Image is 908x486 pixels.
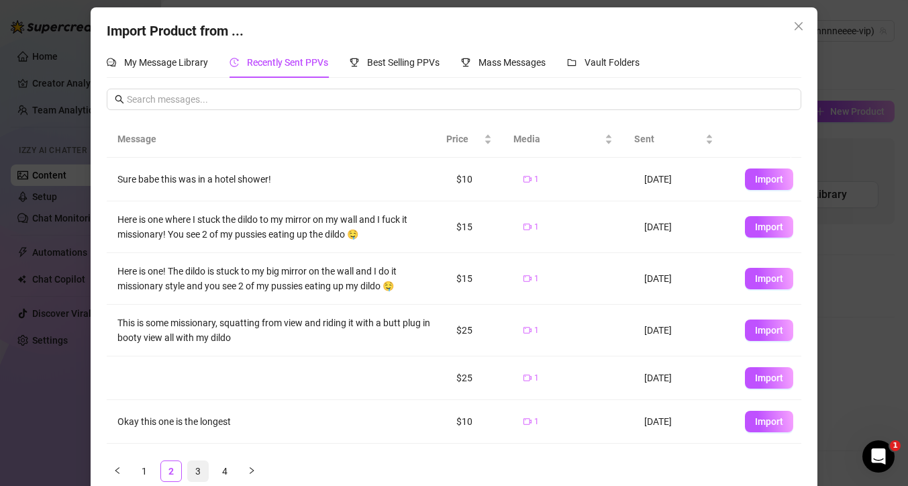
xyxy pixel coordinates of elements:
[523,275,532,283] span: video-camera
[241,460,262,482] li: Next Page
[755,416,783,427] span: Import
[113,467,121,475] span: left
[446,356,513,400] td: $25
[862,440,895,473] iframe: Intercom live chat
[161,461,181,481] a: 2
[755,222,783,232] span: Import
[134,461,154,481] a: 1
[107,460,128,482] li: Previous Page
[446,158,513,201] td: $10
[755,373,783,383] span: Import
[534,372,539,385] span: 1
[446,253,513,305] td: $15
[117,264,434,293] div: Here is one! The dildo is stuck to my big mirror on the wall and I do it missionary style and you...
[634,253,734,305] td: [DATE]
[124,57,208,68] span: My Message Library
[755,273,783,284] span: Import
[623,121,724,158] th: Sent
[248,467,256,475] span: right
[523,418,532,426] span: video-camera
[134,460,155,482] li: 1
[230,58,239,67] span: history
[523,223,532,231] span: video-camera
[446,400,513,444] td: $10
[107,460,128,482] button: left
[745,216,793,238] button: Import
[523,175,532,183] span: video-camera
[534,273,539,285] span: 1
[745,367,793,389] button: Import
[107,23,244,39] span: Import Product from ...
[461,58,470,67] span: trophy
[107,121,435,158] th: Message
[215,461,235,481] a: 4
[115,95,124,104] span: search
[755,325,783,336] span: Import
[634,305,734,356] td: [DATE]
[567,58,576,67] span: folder
[107,58,116,67] span: comment
[534,221,539,234] span: 1
[117,315,434,345] div: This is some missionary, squatting from view and riding it with a butt plug in booty view all wit...
[634,158,734,201] td: [DATE]
[585,57,640,68] span: Vault Folders
[534,324,539,337] span: 1
[478,57,546,68] span: Mass Messages
[788,15,809,37] button: Close
[745,168,793,190] button: Import
[214,460,236,482] li: 4
[446,305,513,356] td: $25
[745,320,793,341] button: Import
[534,416,539,428] span: 1
[788,21,809,32] span: Close
[127,92,793,107] input: Search messages...
[367,57,440,68] span: Best Selling PPVs
[755,174,783,185] span: Import
[634,201,734,253] td: [DATE]
[523,326,532,334] span: video-camera
[534,173,539,186] span: 1
[446,201,513,253] td: $15
[745,268,793,289] button: Import
[745,411,793,432] button: Import
[160,460,182,482] li: 2
[503,121,623,158] th: Media
[117,212,434,242] div: Here is one where I stuck the dildo to my mirror on my wall and I fuck it missionary! You see 2 o...
[436,121,503,158] th: Price
[117,172,434,187] div: Sure babe this was in a hotel shower!
[634,356,734,400] td: [DATE]
[523,374,532,382] span: video-camera
[188,461,208,481] a: 3
[187,460,209,482] li: 3
[634,132,703,146] span: Sent
[350,58,359,67] span: trophy
[241,460,262,482] button: right
[446,132,481,146] span: Price
[793,21,804,32] span: close
[890,440,901,451] span: 1
[634,400,734,444] td: [DATE]
[513,132,602,146] span: Media
[247,57,328,68] span: Recently Sent PPVs
[117,414,434,429] div: Okay this one is the longest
